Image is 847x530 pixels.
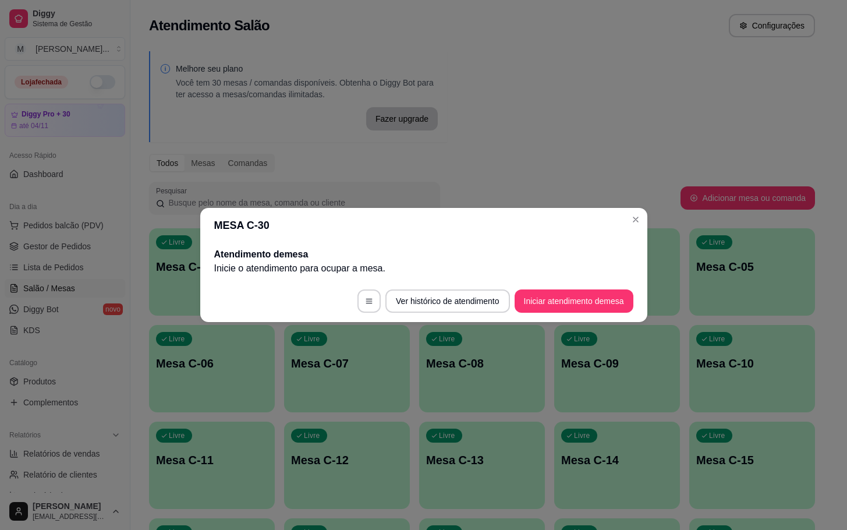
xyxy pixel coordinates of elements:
button: Ver histórico de atendimento [385,289,509,313]
h2: Atendimento de mesa [214,248,633,262]
button: Close [626,210,645,229]
button: Iniciar atendimento demesa [515,289,633,313]
header: MESA C-30 [200,208,647,243]
p: Inicie o atendimento para ocupar a mesa . [214,262,633,275]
